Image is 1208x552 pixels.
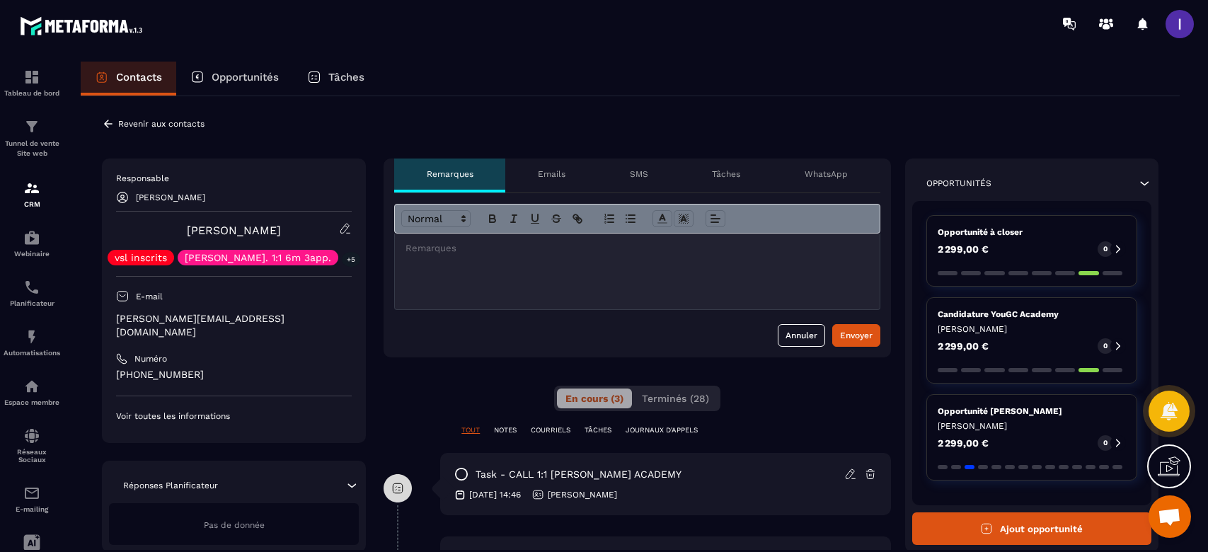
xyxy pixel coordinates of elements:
[4,250,60,258] p: Webinaire
[116,368,352,381] p: [PHONE_NUMBER]
[115,253,167,263] p: vsl inscrits
[116,173,352,184] p: Responsable
[4,89,60,97] p: Tableau de bord
[840,328,873,343] div: Envoyer
[778,324,825,347] button: Annuler
[712,168,740,180] p: Tâches
[136,291,163,302] p: E-mail
[4,505,60,513] p: E-mailing
[1103,438,1108,448] p: 0
[185,253,331,263] p: [PERSON_NAME]. 1:1 6m 3app.
[461,425,480,435] p: TOUT
[938,341,989,351] p: 2 299,00 €
[565,393,623,404] span: En cours (3)
[469,489,521,500] p: [DATE] 14:46
[23,279,40,296] img: scheduler
[212,71,279,84] p: Opportunités
[4,58,60,108] a: formationformationTableau de bord
[342,252,360,267] p: +5
[938,226,1126,238] p: Opportunité à closer
[4,318,60,367] a: automationsautomationsAutomatisations
[938,420,1126,432] p: [PERSON_NAME]
[626,425,698,435] p: JOURNAUX D'APPELS
[204,520,265,530] span: Pas de donnée
[630,168,648,180] p: SMS
[4,268,60,318] a: schedulerschedulerPlanificateur
[1103,244,1108,254] p: 0
[912,512,1151,545] button: Ajout opportunité
[938,438,989,448] p: 2 299,00 €
[926,178,991,189] p: Opportunités
[4,299,60,307] p: Planificateur
[938,244,989,254] p: 2 299,00 €
[1149,495,1191,538] div: Ouvrir le chat
[4,219,60,268] a: automationsautomationsWebinaire
[23,229,40,246] img: automations
[4,448,60,464] p: Réseaux Sociaux
[805,168,848,180] p: WhatsApp
[4,367,60,417] a: automationsautomationsEspace membre
[118,119,205,129] p: Revenir aux contacts
[4,139,60,159] p: Tunnel de vente Site web
[585,425,611,435] p: TÂCHES
[20,13,147,39] img: logo
[938,309,1126,320] p: Candidature YouGC Academy
[4,200,60,208] p: CRM
[23,427,40,444] img: social-network
[116,410,352,422] p: Voir toutes les informations
[4,169,60,219] a: formationformationCRM
[23,118,40,135] img: formation
[4,108,60,169] a: formationformationTunnel de vente Site web
[176,62,293,96] a: Opportunités
[642,393,709,404] span: Terminés (28)
[1103,341,1108,351] p: 0
[4,474,60,524] a: emailemailE-mailing
[476,468,681,481] p: task - CALL 1:1 [PERSON_NAME] ACADEMY
[123,480,218,491] p: Réponses Planificateur
[938,323,1126,335] p: [PERSON_NAME]
[23,328,40,345] img: automations
[134,353,167,364] p: Numéro
[427,168,473,180] p: Remarques
[531,425,570,435] p: COURRIELS
[538,168,565,180] p: Emails
[832,324,880,347] button: Envoyer
[23,180,40,197] img: formation
[23,378,40,395] img: automations
[23,485,40,502] img: email
[328,71,364,84] p: Tâches
[116,312,352,339] p: [PERSON_NAME][EMAIL_ADDRESS][DOMAIN_NAME]
[293,62,379,96] a: Tâches
[23,69,40,86] img: formation
[557,389,632,408] button: En cours (3)
[116,71,162,84] p: Contacts
[4,349,60,357] p: Automatisations
[548,489,617,500] p: [PERSON_NAME]
[633,389,718,408] button: Terminés (28)
[81,62,176,96] a: Contacts
[4,398,60,406] p: Espace membre
[938,406,1126,417] p: Opportunité [PERSON_NAME]
[494,425,517,435] p: NOTES
[4,417,60,474] a: social-networksocial-networkRéseaux Sociaux
[136,192,205,202] p: [PERSON_NAME]
[187,224,281,237] a: [PERSON_NAME]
